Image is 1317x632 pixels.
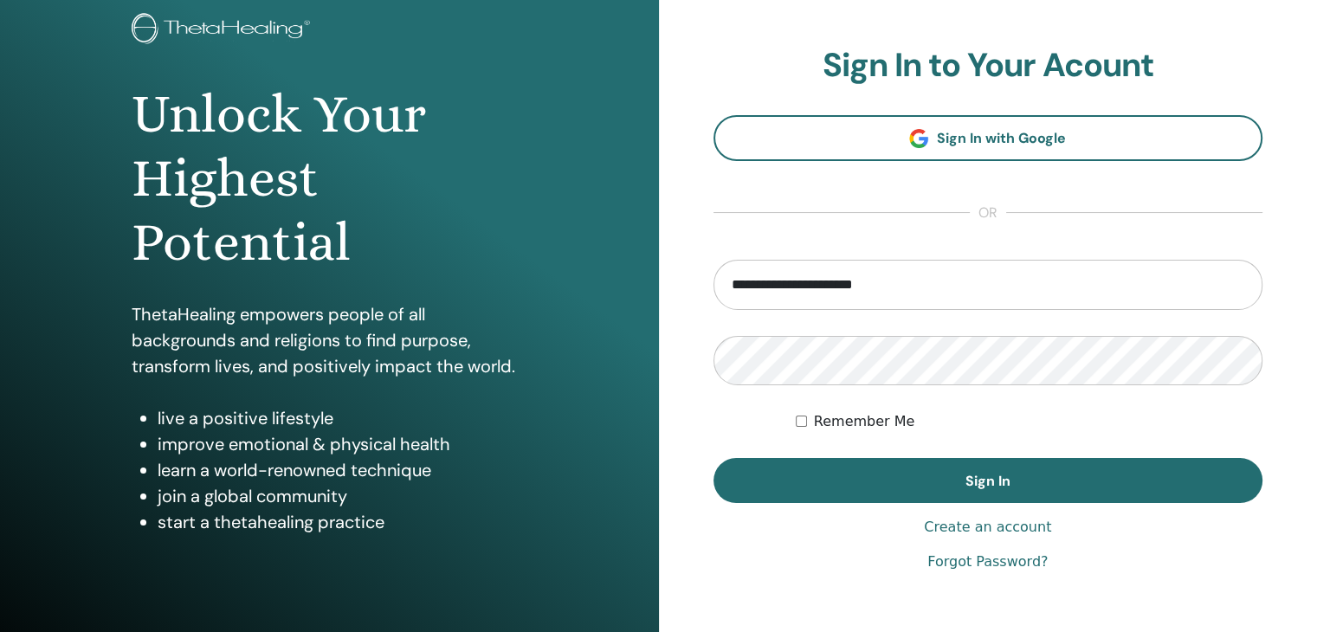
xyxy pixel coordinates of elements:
h1: Unlock Your Highest Potential [132,82,527,275]
a: Sign In with Google [713,115,1263,161]
li: start a thetahealing practice [158,509,527,535]
li: join a global community [158,483,527,509]
div: Keep me authenticated indefinitely or until I manually logout [796,411,1262,432]
label: Remember Me [814,411,915,432]
li: improve emotional & physical health [158,431,527,457]
p: ThetaHealing empowers people of all backgrounds and religions to find purpose, transform lives, a... [132,301,527,379]
a: Create an account [924,517,1051,538]
button: Sign In [713,458,1263,503]
h2: Sign In to Your Acount [713,46,1263,86]
li: live a positive lifestyle [158,405,527,431]
span: Sign In [965,472,1010,490]
span: Sign In with Google [937,129,1066,147]
li: learn a world-renowned technique [158,457,527,483]
a: Forgot Password? [927,551,1048,572]
span: or [970,203,1006,223]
